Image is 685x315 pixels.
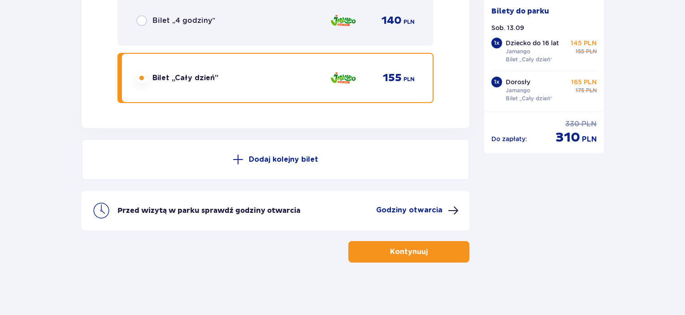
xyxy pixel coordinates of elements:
p: Przed wizytą w parku sprawdź godziny otwarcia [117,206,300,216]
p: PLN [403,18,415,26]
p: Bilet „Cały dzień” [506,95,553,103]
p: Dodaj kolejny bilet [249,155,318,164]
p: 140 [382,14,402,27]
div: 1 x [491,77,502,87]
p: Jamango [506,47,530,56]
p: PLN [581,119,597,129]
p: Bilet „Cały dzień” [506,56,553,64]
p: PLN [586,47,597,56]
p: 310 [555,129,580,146]
button: Godziny otwarcia [376,205,459,216]
p: Bilet „4 godziny” [152,16,215,26]
img: clock icon [92,202,110,220]
p: 175 [576,86,584,95]
p: 165 PLN [571,78,597,86]
button: Kontynuuj [348,241,469,263]
p: Dziecko do 16 lat [506,39,559,47]
p: Do zapłaty : [491,134,527,143]
div: 1 x [491,38,502,48]
p: Sob. 13.09 [491,23,524,32]
p: Godziny otwarcia [376,205,442,215]
p: Jamango [506,86,530,95]
p: 155 [383,71,402,85]
p: Kontynuuj [390,247,428,257]
p: Bilet „Cały dzień” [152,73,218,83]
p: 145 PLN [571,39,597,47]
p: PLN [586,86,597,95]
p: 155 [576,47,584,56]
p: Dorosły [506,78,530,86]
button: Dodaj kolejny bilet [82,139,469,180]
p: PLN [403,75,415,83]
p: Bilety do parku [491,6,549,16]
img: zone logo [330,69,356,87]
p: PLN [582,134,597,144]
img: zone logo [330,11,356,30]
p: 330 [565,119,580,129]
